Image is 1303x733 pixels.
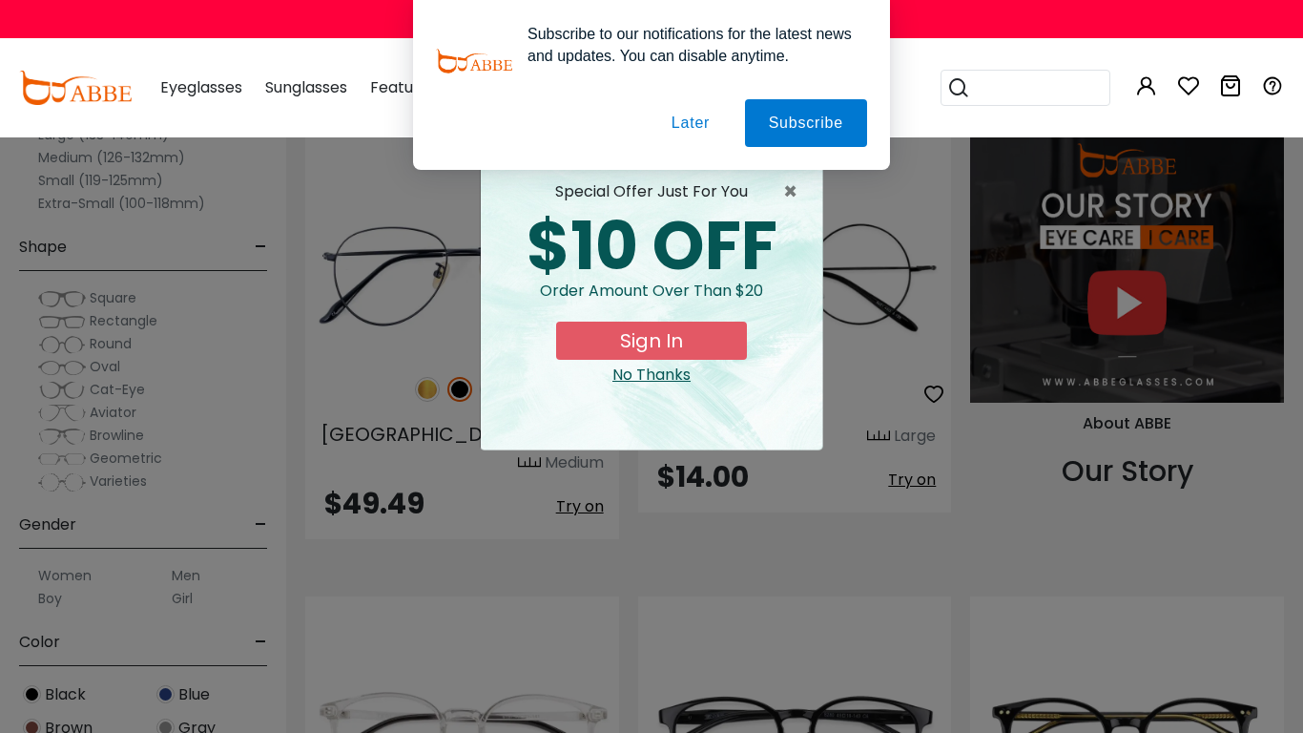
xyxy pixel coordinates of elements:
[496,364,807,387] div: Close
[783,180,807,203] button: Close
[783,180,807,203] span: ×
[556,322,747,360] button: Sign In
[512,23,867,67] div: Subscribe to our notifications for the latest news and updates. You can disable anytime.
[745,99,867,147] button: Subscribe
[436,23,512,99] img: notification icon
[648,99,734,147] button: Later
[496,213,807,280] div: $10 OFF
[496,180,807,203] div: special offer just for you
[496,280,807,322] div: Order amount over than $20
